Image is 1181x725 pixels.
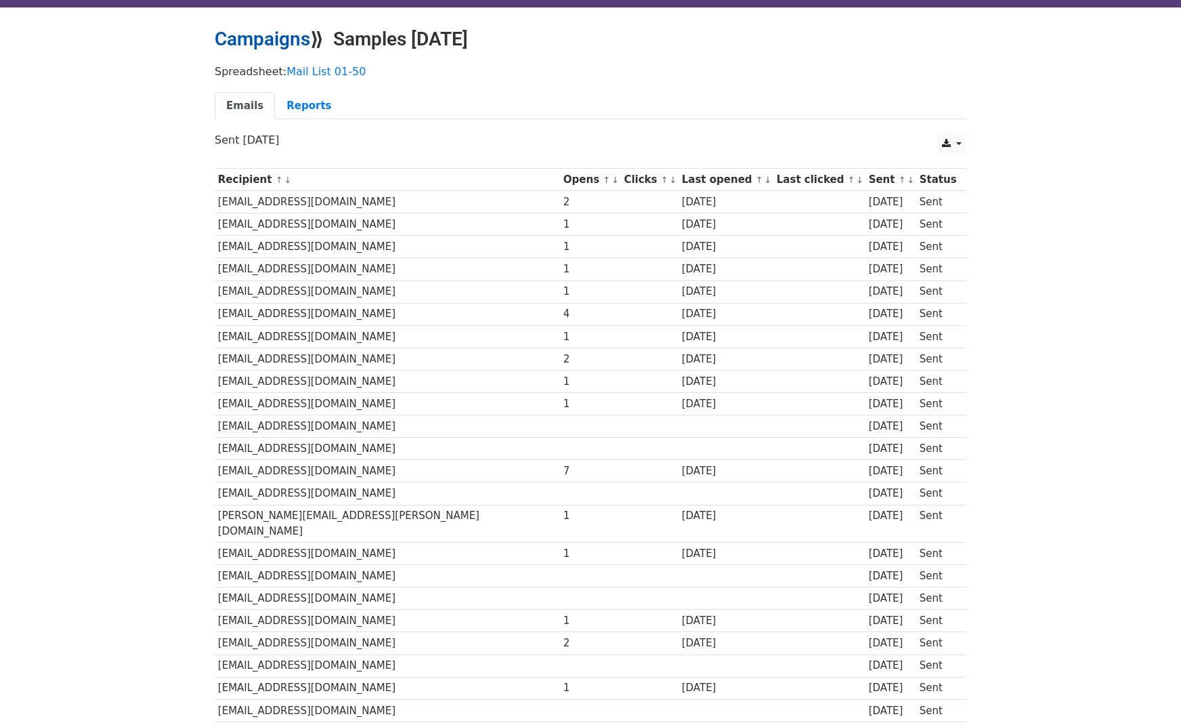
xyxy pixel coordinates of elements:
[563,463,618,479] div: 7
[869,217,914,232] div: [DATE]
[682,680,770,696] div: [DATE]
[603,175,610,185] a: ↑
[669,175,677,185] a: ↓
[563,262,618,277] div: 1
[215,505,560,543] td: [PERSON_NAME][EMAIL_ADDRESS][PERSON_NAME][DOMAIN_NAME]
[907,175,914,185] a: ↓
[215,236,560,258] td: [EMAIL_ADDRESS][DOMAIN_NAME]
[869,352,914,367] div: [DATE]
[916,169,960,191] th: Status
[916,213,960,236] td: Sent
[215,348,560,370] td: [EMAIL_ADDRESS][DOMAIN_NAME]
[916,543,960,565] td: Sent
[916,632,960,655] td: Sent
[869,680,914,696] div: [DATE]
[869,546,914,562] div: [DATE]
[560,169,621,191] th: Opens
[916,677,960,699] td: Sent
[869,703,914,719] div: [DATE]
[869,284,914,299] div: [DATE]
[869,486,914,501] div: [DATE]
[869,419,914,434] div: [DATE]
[869,194,914,210] div: [DATE]
[661,175,668,185] a: ↑
[563,284,618,299] div: 1
[916,415,960,438] td: Sent
[756,175,763,185] a: ↑
[869,329,914,345] div: [DATE]
[563,329,618,345] div: 1
[215,677,560,699] td: [EMAIL_ADDRESS][DOMAIN_NAME]
[869,568,914,584] div: [DATE]
[215,169,560,191] th: Recipient
[916,236,960,258] td: Sent
[215,565,560,587] td: [EMAIL_ADDRESS][DOMAIN_NAME]
[215,482,560,505] td: [EMAIL_ADDRESS][DOMAIN_NAME]
[215,28,966,51] h2: ⟫ Samples [DATE]
[848,175,855,185] a: ↑
[865,169,916,191] th: Sent
[916,587,960,610] td: Sent
[275,92,343,120] a: Reports
[773,169,865,191] th: Last clicked
[682,329,770,345] div: [DATE]
[215,460,560,482] td: [EMAIL_ADDRESS][DOMAIN_NAME]
[563,352,618,367] div: 2
[215,191,560,213] td: [EMAIL_ADDRESS][DOMAIN_NAME]
[916,565,960,587] td: Sent
[916,699,960,722] td: Sent
[899,175,906,185] a: ↑
[215,699,560,722] td: [EMAIL_ADDRESS][DOMAIN_NAME]
[611,175,619,185] a: ↓
[682,396,770,412] div: [DATE]
[679,169,773,191] th: Last opened
[869,396,914,412] div: [DATE]
[682,546,770,562] div: [DATE]
[215,370,560,392] td: [EMAIL_ADDRESS][DOMAIN_NAME]
[869,441,914,457] div: [DATE]
[682,374,770,390] div: [DATE]
[916,393,960,415] td: Sent
[916,460,960,482] td: Sent
[916,482,960,505] td: Sent
[869,591,914,606] div: [DATE]
[621,169,679,191] th: Clicks
[276,175,283,185] a: ↑
[215,325,560,348] td: [EMAIL_ADDRESS][DOMAIN_NAME]
[869,374,914,390] div: [DATE]
[286,65,366,78] a: Mail List 01-50
[284,175,291,185] a: ↓
[869,613,914,629] div: [DATE]
[215,281,560,303] td: [EMAIL_ADDRESS][DOMAIN_NAME]
[215,64,966,79] p: Spreadsheet:
[563,680,618,696] div: 1
[215,543,560,565] td: [EMAIL_ADDRESS][DOMAIN_NAME]
[215,393,560,415] td: [EMAIL_ADDRESS][DOMAIN_NAME]
[869,463,914,479] div: [DATE]
[215,92,275,120] a: Emails
[869,239,914,255] div: [DATE]
[869,658,914,674] div: [DATE]
[916,610,960,632] td: Sent
[563,217,618,232] div: 1
[682,306,770,322] div: [DATE]
[563,396,618,412] div: 1
[215,258,560,281] td: [EMAIL_ADDRESS][DOMAIN_NAME]
[563,239,618,255] div: 1
[215,438,560,460] td: [EMAIL_ADDRESS][DOMAIN_NAME]
[916,438,960,460] td: Sent
[916,258,960,281] td: Sent
[869,636,914,651] div: [DATE]
[682,463,770,479] div: [DATE]
[215,632,560,655] td: [EMAIL_ADDRESS][DOMAIN_NAME]
[682,262,770,277] div: [DATE]
[916,370,960,392] td: Sent
[682,194,770,210] div: [DATE]
[215,213,560,236] td: [EMAIL_ADDRESS][DOMAIN_NAME]
[682,217,770,232] div: [DATE]
[916,303,960,325] td: Sent
[916,325,960,348] td: Sent
[869,508,914,524] div: [DATE]
[563,636,618,651] div: 2
[916,505,960,543] td: Sent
